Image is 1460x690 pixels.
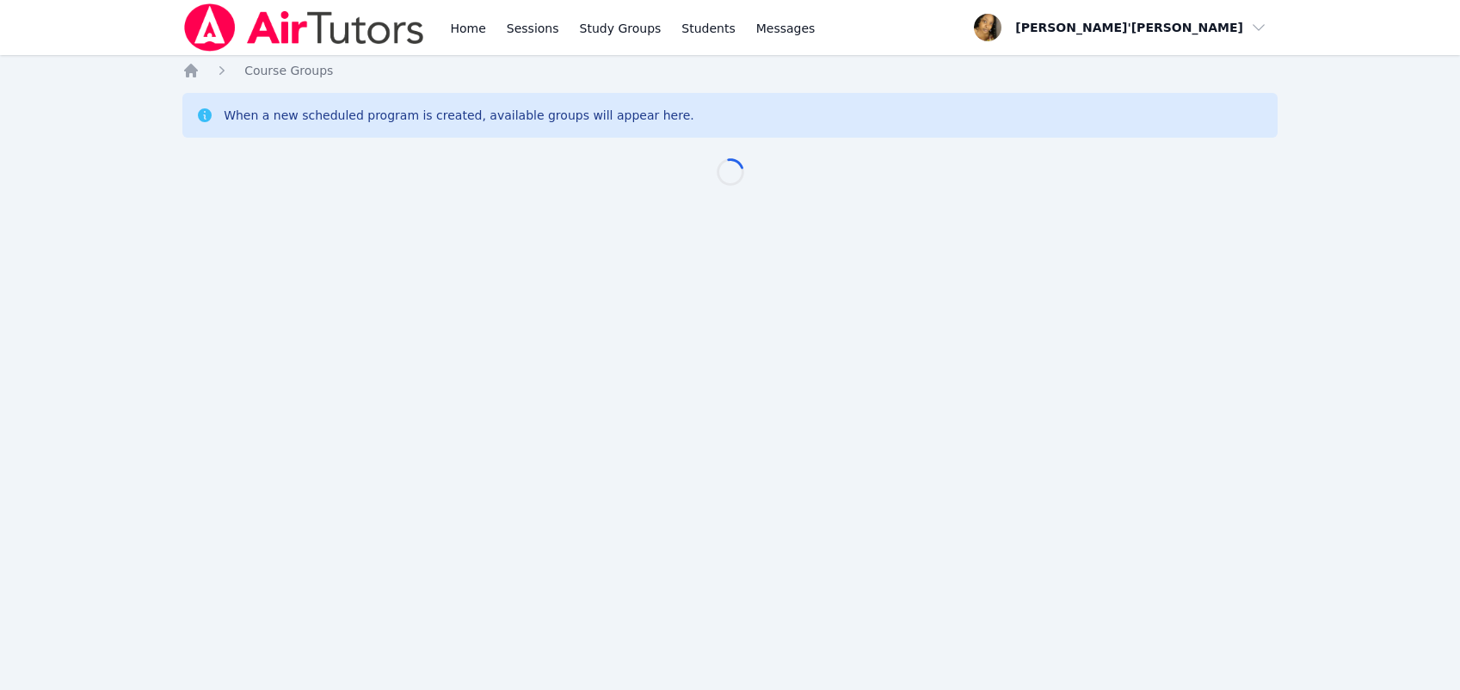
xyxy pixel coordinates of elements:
[224,107,694,124] div: When a new scheduled program is created, available groups will appear here.
[182,3,426,52] img: Air Tutors
[182,62,1278,79] nav: Breadcrumb
[244,62,333,79] a: Course Groups
[756,20,816,37] span: Messages
[244,64,333,77] span: Course Groups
